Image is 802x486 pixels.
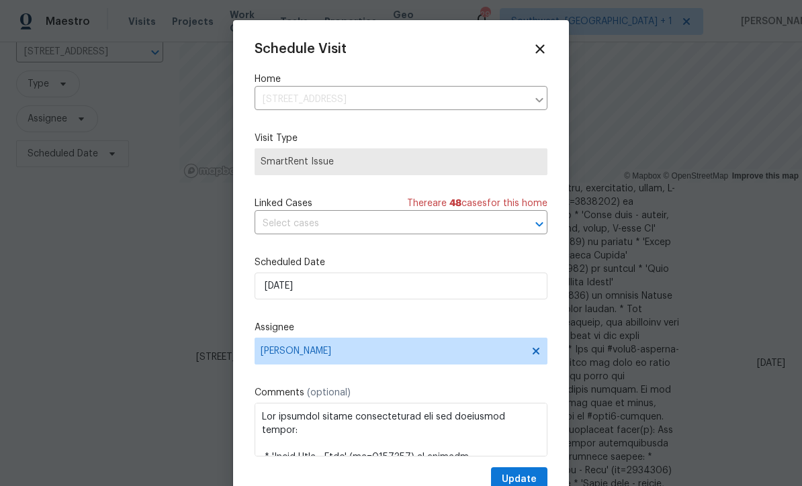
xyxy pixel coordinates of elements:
textarea: Lor ipsumdol sitame consecteturad eli sed doeiusmod tempor: * 'Incid Utla - Etdo' (ma=0157357) al... [255,403,547,456]
span: Schedule Visit [255,42,347,56]
span: 48 [449,199,461,208]
label: Scheduled Date [255,256,547,269]
span: Close [533,42,547,56]
button: Open [530,215,549,234]
span: [PERSON_NAME] [261,346,524,356]
label: Assignee [255,321,547,334]
label: Comments [255,386,547,399]
input: Select cases [255,213,510,234]
span: There are case s for this home [407,197,547,210]
span: SmartRent Issue [261,155,541,168]
label: Visit Type [255,132,547,145]
input: Enter in an address [255,89,527,110]
input: M/D/YYYY [255,273,547,299]
span: Linked Cases [255,197,312,210]
span: (optional) [307,388,351,397]
label: Home [255,72,547,86]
